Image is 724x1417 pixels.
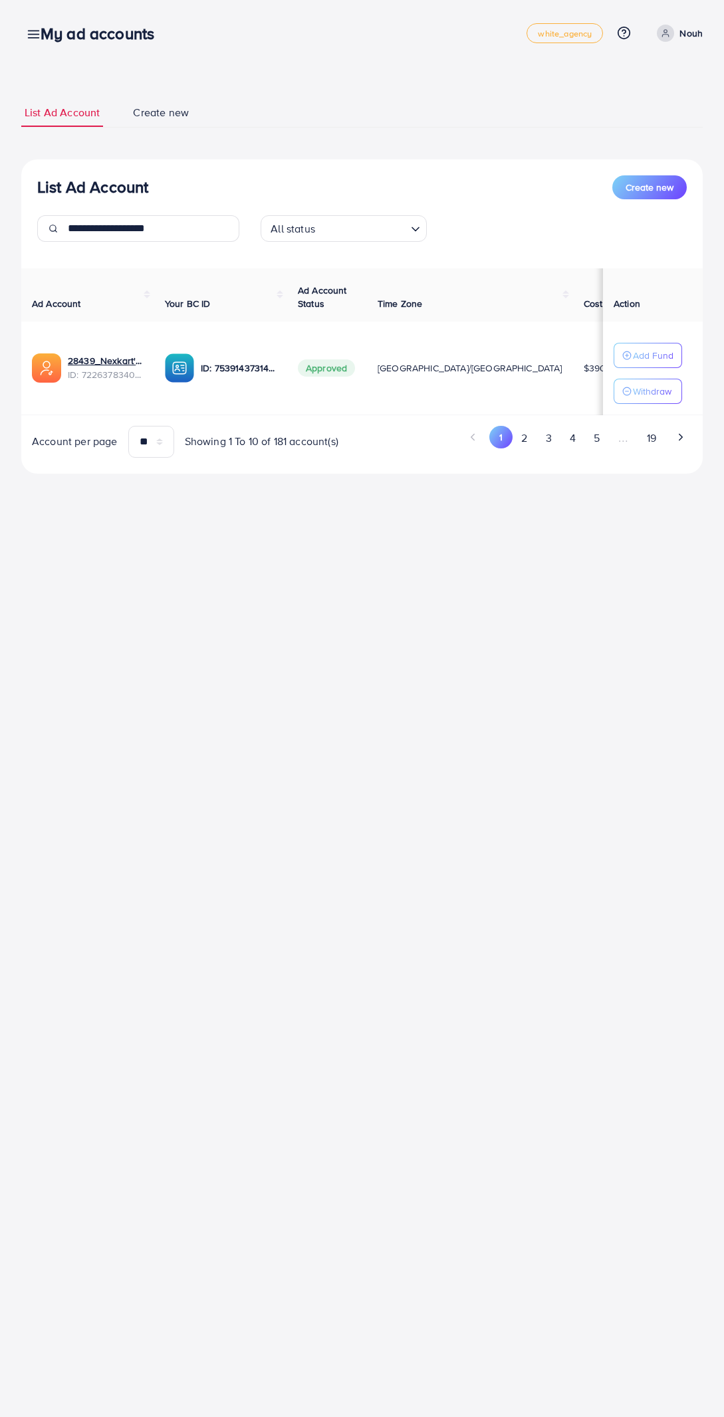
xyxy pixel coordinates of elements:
a: 28439_Nexkart's Account_1682522322692 [68,354,144,367]
button: Go to next page [669,426,692,448]
input: Search for option [319,217,406,238]
span: Action [614,297,640,310]
span: Showing 1 To 10 of 181 account(s) [185,434,338,449]
img: ic-ba-acc.ded83a64.svg [165,353,194,383]
p: Withdraw [633,383,671,399]
span: [GEOGRAPHIC_DATA]/[GEOGRAPHIC_DATA] [378,361,562,375]
span: Ad Account Status [298,284,347,310]
button: Go to page 1 [489,426,513,448]
span: All status [268,219,318,238]
span: Your BC ID [165,297,211,310]
button: Go to page 2 [513,426,537,450]
ul: Pagination [373,426,693,450]
button: Withdraw [614,379,682,404]
span: Ad Account [32,297,81,310]
span: Create new [626,181,673,194]
span: Create new [133,105,189,120]
span: Cost [584,297,603,310]
button: Go to page 3 [537,426,560,450]
span: $3907.92 [584,361,623,375]
button: Go to page 4 [560,426,584,450]
button: Add Fund [614,343,682,368]
p: Add Fund [633,347,673,363]
h3: My ad accounts [41,24,165,43]
iframe: Chat [667,1357,714,1407]
a: Nouh [652,25,703,42]
button: Create new [612,175,687,199]
span: ID: 7226378340922425345 [68,368,144,381]
h3: List Ad Account [37,177,148,197]
button: Go to page 5 [584,426,608,450]
span: List Ad Account [25,105,100,120]
div: Search for option [261,215,427,242]
span: Account per page [32,434,118,449]
img: ic-ads-acc.e4c84228.svg [32,353,61,383]
span: Approved [298,359,355,377]
span: white_agency [538,29,592,38]
a: white_agency [527,23,603,43]
div: <span class='underline'>28439_Nexkart's Account_1682522322692</span></br>7226378340922425345 [68,354,144,381]
button: Go to page 19 [638,426,665,450]
p: ID: 7539143731488964625 [201,360,277,376]
p: Nouh [679,25,703,41]
span: Time Zone [378,297,422,310]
